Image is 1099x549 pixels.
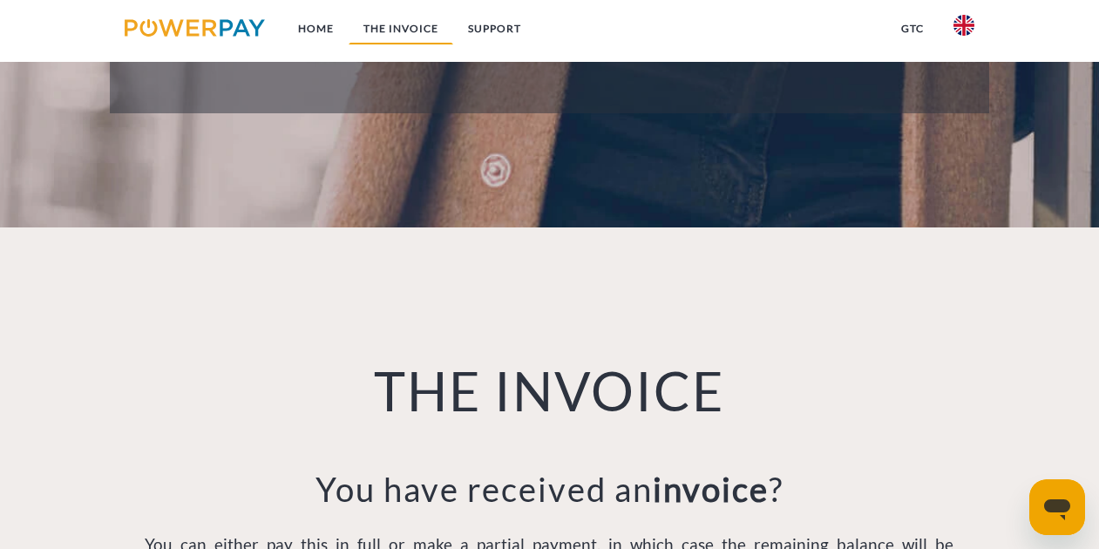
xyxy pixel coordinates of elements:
img: en [953,15,974,36]
a: GTC [886,13,939,44]
h1: THE INVOICE [124,358,975,425]
iframe: Button to launch messaging window [1029,479,1085,535]
a: Support [453,13,536,44]
b: invoice [653,469,769,509]
h3: You have received an ? [124,469,975,511]
a: THE INVOICE [349,13,453,44]
a: Home [283,13,349,44]
img: logo-powerpay.svg [125,19,265,37]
